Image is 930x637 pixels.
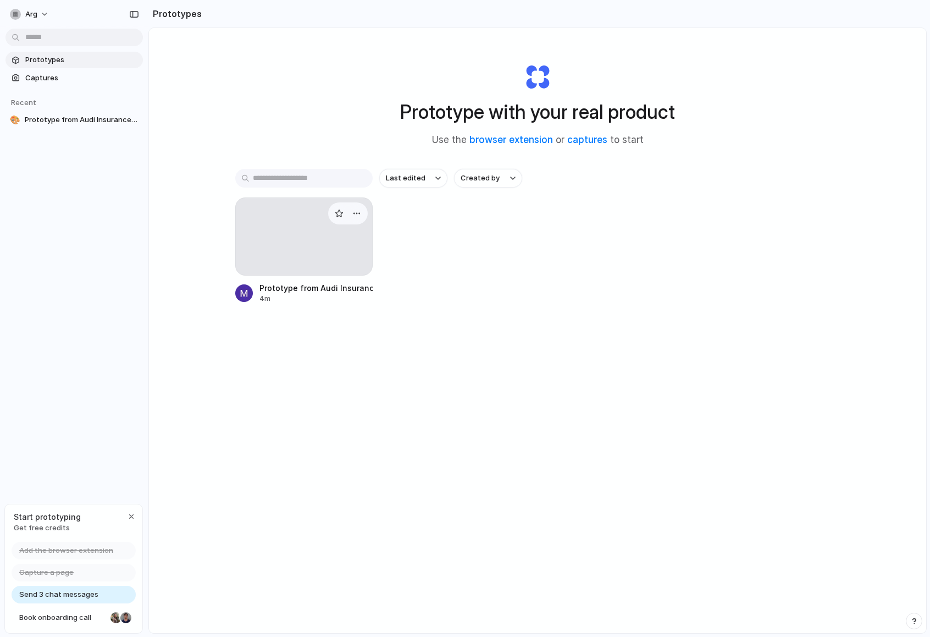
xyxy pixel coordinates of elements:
span: Last edited [386,173,425,184]
div: 🎨 [10,114,20,125]
button: arg [5,6,54,23]
span: Recent [11,98,36,107]
span: Get free credits [14,523,81,534]
div: Prototype from Audi Insurance - Proposal Overview [259,282,373,294]
div: 4m [259,294,373,304]
span: Use the or to start [432,133,644,147]
h2: Prototypes [148,7,202,20]
span: arg [25,9,37,20]
span: Start prototyping [14,511,81,523]
div: Nicole Kubica [109,611,123,624]
button: Last edited [379,169,447,188]
span: Captures [25,73,139,84]
h1: Prototype with your real product [400,97,675,127]
button: Created by [454,169,522,188]
a: captures [567,134,607,145]
a: Prototypes [5,52,143,68]
span: Send 3 chat messages [19,589,98,600]
span: Prototypes [25,54,139,65]
a: Book onboarding call [12,609,136,627]
span: Created by [461,173,500,184]
a: Captures [5,70,143,86]
a: Prototype from Audi Insurance - Proposal Overview4m [235,197,373,304]
span: Book onboarding call [19,612,106,623]
a: 🎨Prototype from Audi Insurance - Proposal Overview [5,112,143,128]
span: Prototype from Audi Insurance - Proposal Overview [25,114,139,125]
a: browser extension [469,134,553,145]
span: Add the browser extension [19,545,113,556]
div: Christian Iacullo [119,611,132,624]
span: Capture a page [19,567,74,578]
